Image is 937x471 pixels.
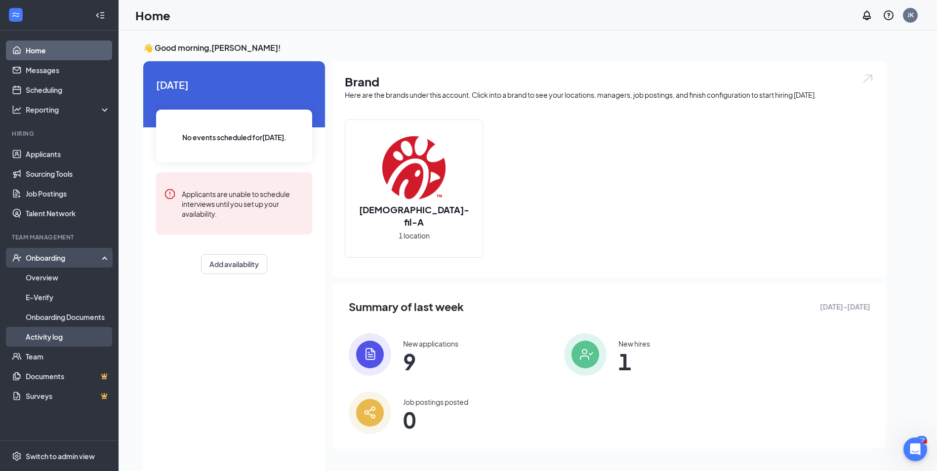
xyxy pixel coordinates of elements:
img: icon [349,333,391,376]
span: 9 [403,353,458,370]
div: New hires [618,339,650,349]
span: No events scheduled for [DATE] . [182,132,286,143]
a: Scheduling [26,80,110,100]
a: Applicants [26,144,110,164]
img: Chick-fil-A [382,136,446,199]
span: Summary of last week [349,298,464,315]
svg: UserCheck [12,253,22,263]
div: 82 [916,436,927,444]
div: Onboarding [26,253,102,263]
div: Team Management [12,233,108,241]
h3: 👋 Good morning, [PERSON_NAME] ! [143,42,886,53]
h1: Home [135,7,170,24]
svg: Collapse [95,10,105,20]
h1: Brand [345,73,874,90]
svg: Error [164,188,176,200]
div: New applications [403,339,458,349]
img: open.6027fd2a22e1237b5b06.svg [861,73,874,84]
img: icon [564,333,607,376]
a: Job Postings [26,184,110,203]
a: Activity log [26,327,110,347]
a: Team [26,347,110,366]
div: Reporting [26,105,111,115]
img: icon [349,392,391,434]
a: SurveysCrown [26,386,110,406]
a: Home [26,40,110,60]
a: Overview [26,268,110,287]
a: E-Verify [26,287,110,307]
span: [DATE] - [DATE] [820,301,870,312]
svg: Settings [12,451,22,461]
iframe: Intercom live chat [903,437,927,461]
div: Hiring [12,129,108,138]
div: JK [907,11,914,19]
div: Here are the brands under this account. Click into a brand to see your locations, managers, job p... [345,90,874,100]
h2: [DEMOGRAPHIC_DATA]-fil-A [345,203,483,228]
a: Talent Network [26,203,110,223]
a: Messages [26,60,110,80]
span: 0 [403,411,468,429]
span: 1 [618,353,650,370]
div: Job postings posted [403,397,468,407]
span: [DATE] [156,77,312,92]
svg: WorkstreamLogo [11,10,21,20]
a: Sourcing Tools [26,164,110,184]
div: Switch to admin view [26,451,95,461]
svg: Analysis [12,105,22,115]
button: Add availability [201,254,267,274]
div: Applicants are unable to schedule interviews until you set up your availability. [182,188,304,219]
a: DocumentsCrown [26,366,110,386]
a: Onboarding Documents [26,307,110,327]
svg: QuestionInfo [883,9,895,21]
svg: Notifications [861,9,873,21]
span: 1 location [399,230,430,241]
